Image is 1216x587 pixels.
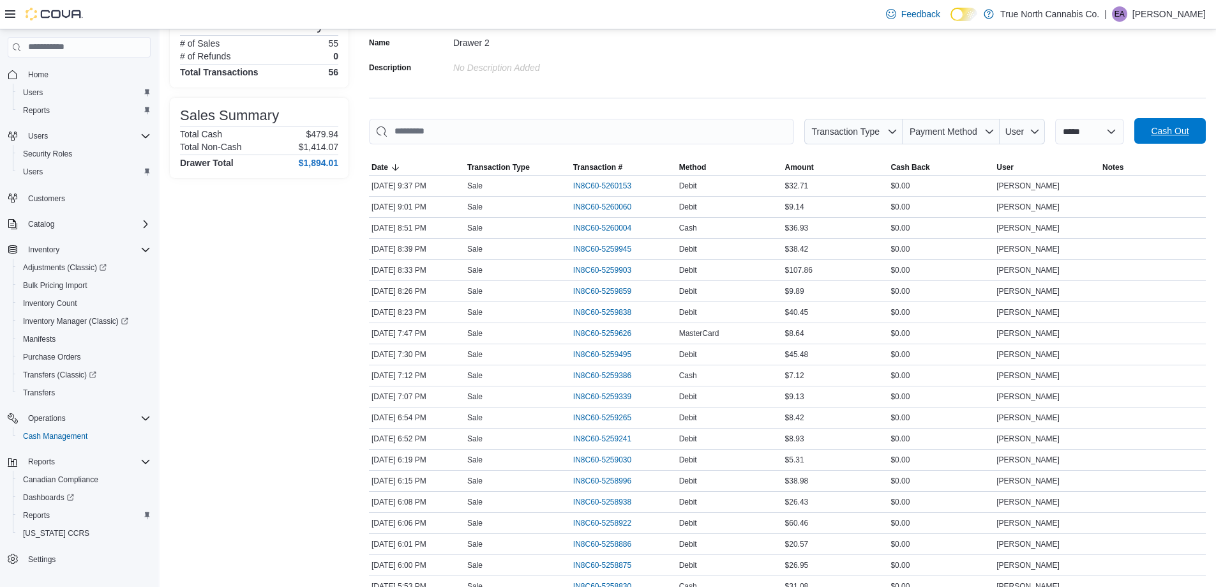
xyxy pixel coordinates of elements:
[23,411,151,426] span: Operations
[18,349,86,365] a: Purchase Orders
[467,413,483,423] p: Sale
[369,452,465,468] div: [DATE] 6:19 PM
[28,413,66,423] span: Operations
[573,476,631,486] span: IN8C60-5258996
[18,85,151,100] span: Users
[785,518,809,528] span: $60.46
[573,368,644,383] button: IN8C60-5259386
[28,194,65,204] span: Customers
[1102,162,1123,172] span: Notes
[18,278,151,293] span: Bulk Pricing Import
[573,473,644,489] button: IN8C60-5258996
[467,392,483,402] p: Sale
[23,528,89,538] span: [US_STATE] CCRS
[18,385,151,400] span: Transfers
[996,244,1060,254] span: [PERSON_NAME]
[467,162,530,172] span: Transaction Type
[1151,125,1189,137] span: Cash Out
[785,286,804,296] span: $9.89
[18,367,151,383] span: Transfers (Classic)
[996,497,1060,507] span: [PERSON_NAME]
[573,392,631,402] span: IN8C60-5259339
[23,352,81,362] span: Purchase Orders
[679,244,697,254] span: Debit
[18,103,55,118] a: Reports
[3,188,156,207] button: Customers
[888,160,994,175] button: Cash Back
[996,162,1014,172] span: User
[23,128,53,144] button: Users
[13,366,156,384] a: Transfers (Classic)
[467,286,483,296] p: Sale
[888,389,994,404] div: $0.00
[13,524,156,542] button: [US_STATE] CCRS
[369,63,411,73] label: Description
[369,220,465,236] div: [DATE] 8:51 PM
[3,127,156,145] button: Users
[28,219,54,229] span: Catalog
[467,497,483,507] p: Sale
[23,191,70,206] a: Customers
[573,434,631,444] span: IN8C60-5259241
[888,284,994,299] div: $0.00
[996,223,1060,233] span: [PERSON_NAME]
[23,105,50,116] span: Reports
[467,476,483,486] p: Sale
[369,305,465,320] div: [DATE] 8:23 PM
[573,537,644,552] button: IN8C60-5258886
[573,455,631,465] span: IN8C60-5259030
[13,84,156,102] button: Users
[888,199,994,215] div: $0.00
[23,298,77,309] span: Inventory Count
[573,558,644,573] button: IN8C60-5258875
[783,160,889,175] button: Amount
[18,508,151,523] span: Reports
[573,370,631,381] span: IN8C60-5259386
[901,8,940,20] span: Feedback
[888,452,994,468] div: $0.00
[950,21,951,22] span: Dark Mode
[573,349,631,360] span: IN8C60-5259495
[18,85,48,100] a: Users
[785,455,804,465] span: $5.31
[573,494,644,510] button: IN8C60-5258938
[13,427,156,445] button: Cash Management
[18,314,133,329] a: Inventory Manager (Classic)
[369,241,465,257] div: [DATE] 8:39 PM
[369,494,465,510] div: [DATE] 6:08 PM
[467,349,483,360] p: Sale
[18,472,103,487] a: Canadian Compliance
[573,326,644,341] button: IN8C60-5259626
[573,539,631,549] span: IN8C60-5258886
[573,305,644,320] button: IN8C60-5259838
[18,429,93,444] a: Cash Management
[28,457,55,467] span: Reports
[573,328,631,339] span: IN8C60-5259626
[18,164,48,179] a: Users
[369,160,465,175] button: Date
[369,38,390,48] label: Name
[467,202,483,212] p: Sale
[888,368,994,383] div: $0.00
[18,349,151,365] span: Purchase Orders
[573,286,631,296] span: IN8C60-5259859
[573,347,644,362] button: IN8C60-5259495
[18,296,82,311] a: Inventory Count
[679,539,697,549] span: Debit
[785,413,804,423] span: $8.42
[573,518,631,528] span: IN8C60-5258922
[573,244,631,254] span: IN8C60-5259945
[573,178,644,194] button: IN8C60-5260153
[811,126,880,137] span: Transaction Type
[888,241,994,257] div: $0.00
[785,370,804,381] span: $7.12
[23,242,151,257] span: Inventory
[23,388,55,398] span: Transfers
[18,164,151,179] span: Users
[18,526,94,541] a: [US_STATE] CCRS
[8,60,151,583] nav: Complex example
[23,370,96,380] span: Transfers (Classic)
[996,455,1060,465] span: [PERSON_NAME]
[467,434,483,444] p: Sale
[18,146,77,162] a: Security Roles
